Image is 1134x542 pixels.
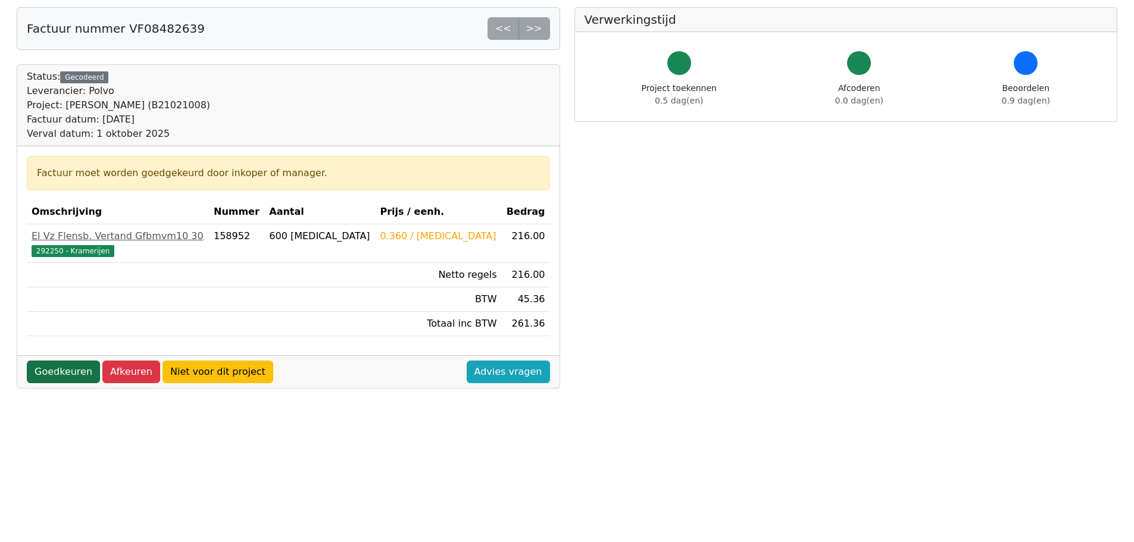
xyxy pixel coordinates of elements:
[27,200,209,224] th: Omschrijving
[642,82,717,107] div: Project toekennen
[264,200,375,224] th: Aantal
[501,224,549,263] td: 216.00
[209,224,264,263] td: 158952
[102,361,160,383] a: Afkeuren
[27,84,210,98] div: Leverancier: Polvo
[501,287,549,312] td: 45.36
[375,287,501,312] td: BTW
[163,361,273,383] a: Niet voor dit project
[375,263,501,287] td: Netto regels
[501,263,549,287] td: 216.00
[32,229,204,243] div: El Vz Flensb. Vertand Gfbmvm10 30
[37,166,540,180] div: Factuur moet worden goedgekeurd door inkoper of manager.
[27,361,100,383] a: Goedkeuren
[269,229,370,243] div: 600 [MEDICAL_DATA]
[1002,96,1050,105] span: 0.9 dag(en)
[27,21,205,36] h5: Factuur nummer VF08482639
[501,312,549,336] td: 261.36
[32,229,204,258] a: El Vz Flensb. Vertand Gfbmvm10 30292250 - Kramerijen
[32,245,114,257] span: 292250 - Kramerijen
[27,70,210,141] div: Status:
[375,200,501,224] th: Prijs / eenh.
[380,229,496,243] div: 0.360 / [MEDICAL_DATA]
[835,82,883,107] div: Afcoderen
[655,96,703,105] span: 0.5 dag(en)
[585,12,1108,27] h5: Verwerkingstijd
[501,200,549,224] th: Bedrag
[27,127,210,141] div: Verval datum: 1 oktober 2025
[27,112,210,127] div: Factuur datum: [DATE]
[467,361,550,383] a: Advies vragen
[1002,82,1050,107] div: Beoordelen
[27,98,210,112] div: Project: [PERSON_NAME] (B21021008)
[60,71,108,83] div: Gecodeerd
[375,312,501,336] td: Totaal inc BTW
[209,200,264,224] th: Nummer
[835,96,883,105] span: 0.0 dag(en)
